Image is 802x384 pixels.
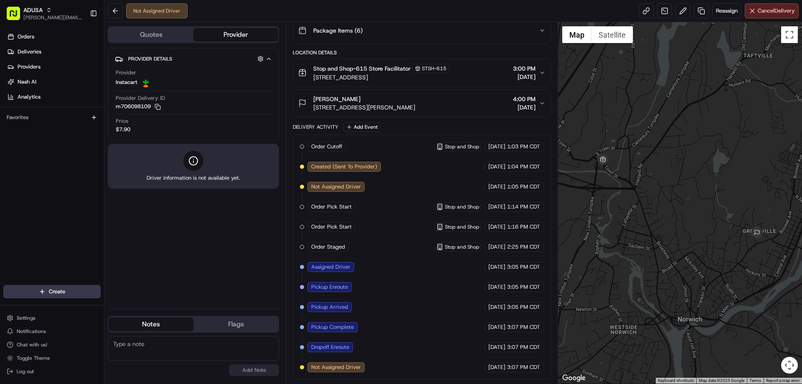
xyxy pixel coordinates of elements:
[116,126,130,133] span: $7.90
[781,26,798,43] button: Toggle fullscreen view
[8,80,23,95] img: 1736555255976-a54dd68f-1ca7-489b-9aae-adbdc363a1c4
[445,203,479,210] span: Stop and Shop
[18,33,34,41] span: Orders
[507,343,540,351] span: 3:07 PM CDT
[445,244,479,250] span: Stop and Shop
[488,223,505,231] span: [DATE]
[716,7,738,15] span: Reassign
[28,80,137,88] div: Start new chat
[3,30,104,43] a: Orders
[513,103,536,112] span: [DATE]
[488,243,505,251] span: [DATE]
[488,203,505,211] span: [DATE]
[193,318,278,331] button: Flags
[488,364,505,371] span: [DATE]
[343,122,381,132] button: Add Event
[712,3,741,18] button: Reassign
[17,328,46,335] span: Notifications
[488,263,505,271] span: [DATE]
[507,303,540,311] span: 3:05 PM CDT
[311,143,342,150] span: Order Cutoff
[313,26,363,35] span: Package Items ( 6 )
[766,378,799,383] a: Report a map error
[3,111,101,124] div: Favorites
[488,343,505,351] span: [DATE]
[17,368,34,375] span: Log out
[17,355,50,361] span: Toggle Theme
[116,79,137,86] span: Instacart
[141,77,151,87] img: profile_instacart_ahold_partner.png
[513,95,536,103] span: 4:00 PM
[116,94,165,102] span: Provider Delivery ID
[116,103,161,110] button: m706098109
[3,3,86,23] button: ADUSA[PERSON_NAME][EMAIL_ADDRESS][PERSON_NAME][DOMAIN_NAME]
[488,163,505,170] span: [DATE]
[781,357,798,374] button: Map camera controls
[507,183,540,191] span: 1:05 PM CDT
[311,183,361,191] span: Not Assigned Driver
[293,90,550,117] button: [PERSON_NAME][STREET_ADDRESS][PERSON_NAME]4:00 PM[DATE]
[507,364,540,371] span: 3:07 PM CDT
[193,28,278,41] button: Provider
[293,124,338,130] div: Delivery Activity
[507,163,540,170] span: 1:04 PM CDT
[22,54,138,63] input: Clear
[109,28,193,41] button: Quotes
[3,312,101,324] button: Settings
[67,118,137,133] a: 💻API Documentation
[507,203,540,211] span: 1:14 PM CDT
[142,82,152,92] button: Start new chat
[23,6,43,14] button: ADUSA
[3,285,101,298] button: Create
[488,183,505,191] span: [DATE]
[17,315,36,321] span: Settings
[513,64,536,73] span: 3:00 PM
[8,122,15,129] div: 📗
[3,339,101,351] button: Chat with us!
[23,14,83,21] button: [PERSON_NAME][EMAIL_ADDRESS][PERSON_NAME][DOMAIN_NAME]
[293,49,551,56] div: Location Details
[109,318,193,331] button: Notes
[488,303,505,311] span: [DATE]
[311,283,348,291] span: Pickup Enroute
[71,122,77,129] div: 💻
[3,352,101,364] button: Toggle Theme
[5,118,67,133] a: 📗Knowledge Base
[18,93,41,101] span: Analytics
[445,143,479,150] span: Stop and Shop
[128,56,172,62] span: Provider Details
[3,90,104,104] a: Analytics
[591,26,633,43] button: Show satellite imagery
[313,73,449,81] span: [STREET_ADDRESS]
[422,65,447,72] span: STSH-615
[507,323,540,331] span: 3:07 PM CDT
[488,283,505,291] span: [DATE]
[311,243,345,251] span: Order Staged
[313,95,360,103] span: [PERSON_NAME]
[507,223,540,231] span: 1:16 PM CDT
[18,63,41,71] span: Providers
[311,303,348,311] span: Pickup Arrived
[147,174,240,182] span: Driver information is not available yet.
[658,378,694,384] button: Keyboard shortcuts
[116,69,136,76] span: Provider
[28,88,106,95] div: We're available if you need us!
[560,373,588,384] img: Google
[79,121,134,130] span: API Documentation
[699,378,744,383] span: Map data ©2025 Google
[59,141,101,148] a: Powered byPylon
[488,323,505,331] span: [DATE]
[507,143,540,150] span: 1:03 PM CDT
[513,73,536,81] span: [DATE]
[3,60,104,74] a: Providers
[445,224,479,230] span: Stop and Shop
[8,8,25,25] img: Nash
[311,364,361,371] span: Not Assigned Driver
[311,343,349,351] span: Dropoff Enroute
[311,203,352,211] span: Order Pick Start
[293,59,550,86] button: Stop and Shop-615 Store FacilitatorSTSH-615[STREET_ADDRESS]3:00 PM[DATE]
[749,378,761,383] a: Terms
[83,142,101,148] span: Pylon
